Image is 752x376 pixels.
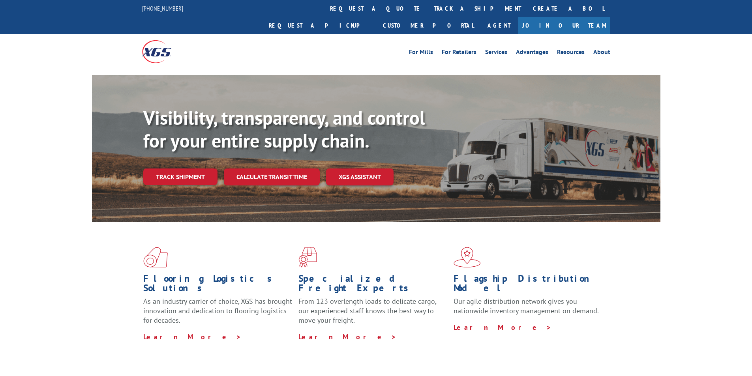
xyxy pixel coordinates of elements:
a: Learn More > [143,332,242,341]
a: Track shipment [143,168,218,185]
a: About [593,49,610,58]
a: Advantages [516,49,548,58]
a: Learn More > [454,323,552,332]
a: Customer Portal [377,17,480,34]
span: As an industry carrier of choice, XGS has brought innovation and dedication to flooring logistics... [143,297,292,325]
h1: Flagship Distribution Model [454,274,603,297]
a: [PHONE_NUMBER] [142,4,183,12]
b: Visibility, transparency, and control for your entire supply chain. [143,105,425,153]
a: Resources [557,49,585,58]
a: Calculate transit time [224,168,320,185]
a: Agent [480,17,518,34]
a: Services [485,49,507,58]
p: From 123 overlength loads to delicate cargo, our experienced staff knows the best way to move you... [298,297,448,332]
h1: Specialized Freight Experts [298,274,448,297]
a: Learn More > [298,332,397,341]
a: For Retailers [442,49,476,58]
img: xgs-icon-flagship-distribution-model-red [454,247,481,268]
a: Join Our Team [518,17,610,34]
a: Request a pickup [263,17,377,34]
a: XGS ASSISTANT [326,168,394,185]
span: Our agile distribution network gives you nationwide inventory management on demand. [454,297,599,315]
h1: Flooring Logistics Solutions [143,274,293,297]
img: xgs-icon-total-supply-chain-intelligence-red [143,247,168,268]
img: xgs-icon-focused-on-flooring-red [298,247,317,268]
a: For Mills [409,49,433,58]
